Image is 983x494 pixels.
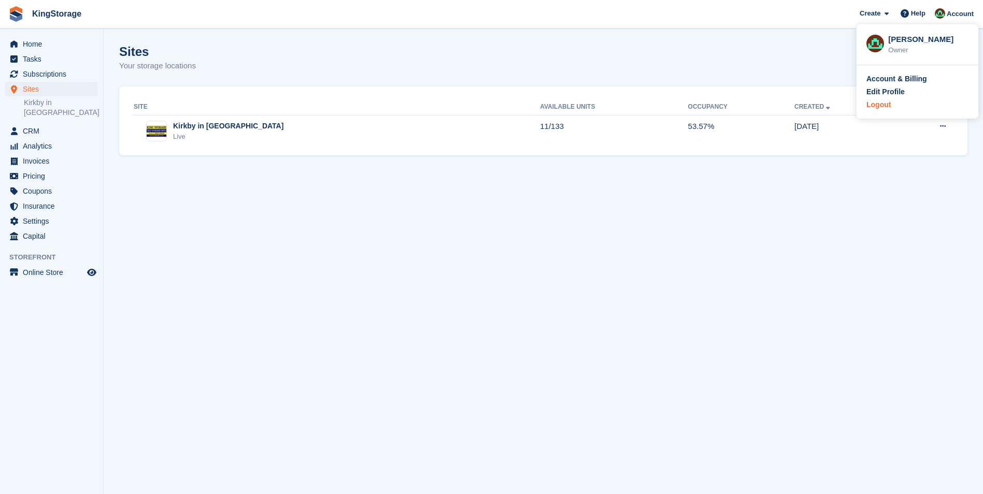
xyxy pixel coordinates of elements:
th: Available Units [540,99,688,115]
span: Storefront [9,252,103,263]
a: Logout [866,99,968,110]
div: Account & Billing [866,74,927,84]
span: Coupons [23,184,85,198]
a: menu [5,82,98,96]
span: Pricing [23,169,85,183]
a: menu [5,139,98,153]
span: Subscriptions [23,67,85,81]
a: menu [5,124,98,138]
span: Help [911,8,925,19]
a: menu [5,67,98,81]
a: Preview store [86,266,98,279]
a: menu [5,37,98,51]
span: CRM [23,124,85,138]
td: 53.57% [688,115,794,147]
img: John King [935,8,945,19]
span: Home [23,37,85,51]
div: Kirkby in [GEOGRAPHIC_DATA] [173,121,283,132]
a: menu [5,169,98,183]
div: Owner [888,45,968,55]
span: Capital [23,229,85,243]
td: [DATE] [794,115,896,147]
a: Account & Billing [866,74,968,84]
a: menu [5,229,98,243]
img: John King [866,35,884,52]
th: Site [132,99,540,115]
span: Analytics [23,139,85,153]
a: Kirkby in [GEOGRAPHIC_DATA] [24,98,98,118]
span: Create [860,8,880,19]
a: menu [5,154,98,168]
span: Tasks [23,52,85,66]
a: menu [5,52,98,66]
a: KingStorage [28,5,86,22]
div: Edit Profile [866,86,905,97]
a: menu [5,265,98,280]
span: Online Store [23,265,85,280]
div: Logout [866,99,891,110]
p: Your storage locations [119,60,196,72]
th: Occupancy [688,99,794,115]
span: Settings [23,214,85,228]
a: menu [5,184,98,198]
span: Sites [23,82,85,96]
div: [PERSON_NAME] [888,34,968,43]
a: Created [794,103,832,110]
h1: Sites [119,45,196,59]
span: Insurance [23,199,85,213]
span: Account [947,9,974,19]
img: stora-icon-8386f47178a22dfd0bd8f6a31ec36ba5ce8667c1dd55bd0f319d3a0aa187defe.svg [8,6,24,22]
a: Edit Profile [866,86,968,97]
td: 11/133 [540,115,688,147]
div: Live [173,132,283,142]
a: menu [5,199,98,213]
span: Invoices [23,154,85,168]
img: Image of Kirkby in Ashfield site [147,126,166,137]
a: menu [5,214,98,228]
